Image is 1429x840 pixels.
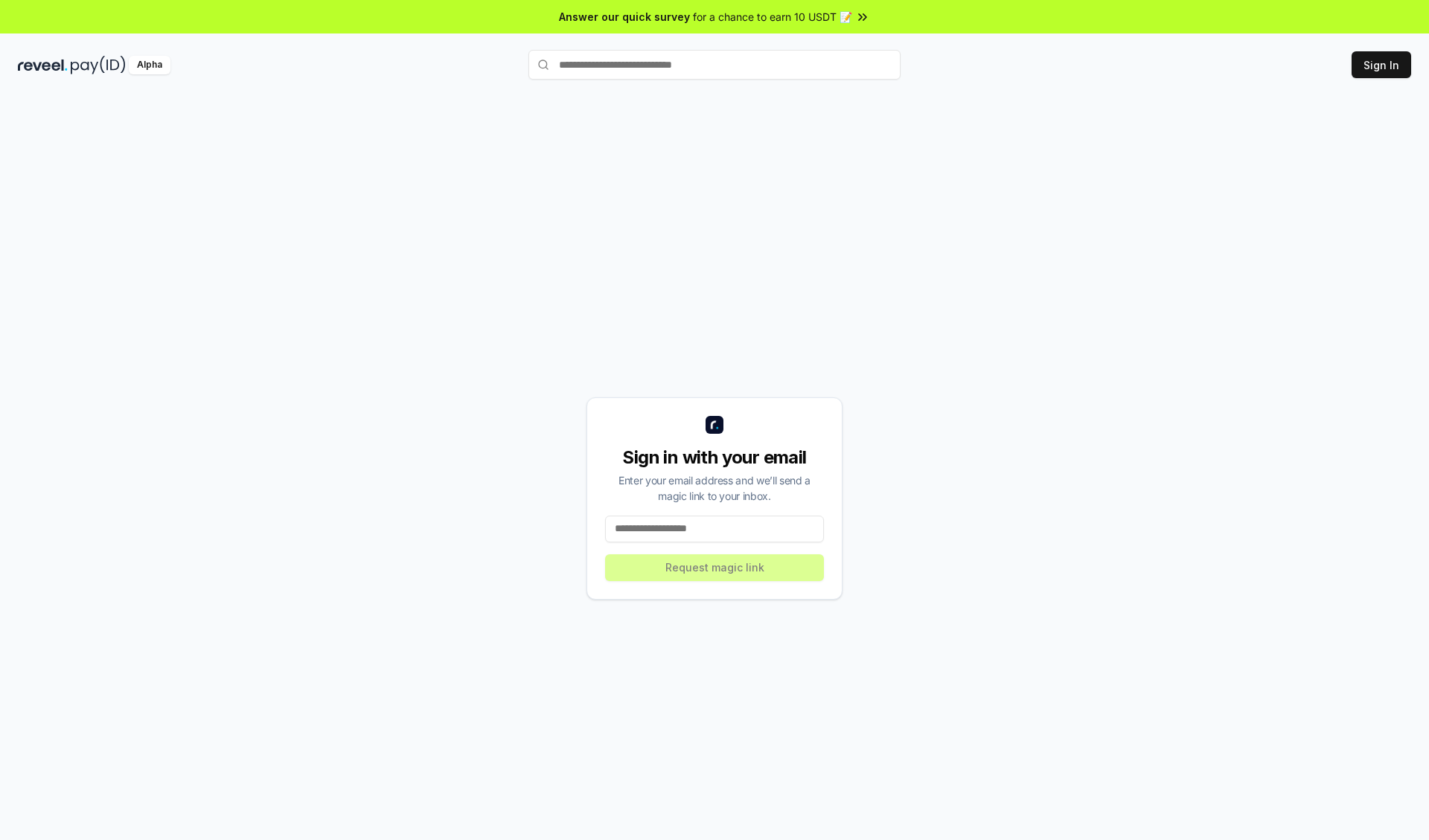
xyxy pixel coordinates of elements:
img: pay_id [71,56,126,74]
img: logo_small [706,416,723,434]
div: Alpha [129,56,170,74]
div: Sign in with your email [605,446,824,469]
div: Enter your email address and we’ll send a magic link to your inbox. [605,472,824,504]
span: for a chance to earn 10 USDT 📝 [693,9,852,25]
button: Sign In [1352,51,1411,78]
span: Answer our quick survey [559,9,690,25]
img: reveel_dark [18,56,68,74]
